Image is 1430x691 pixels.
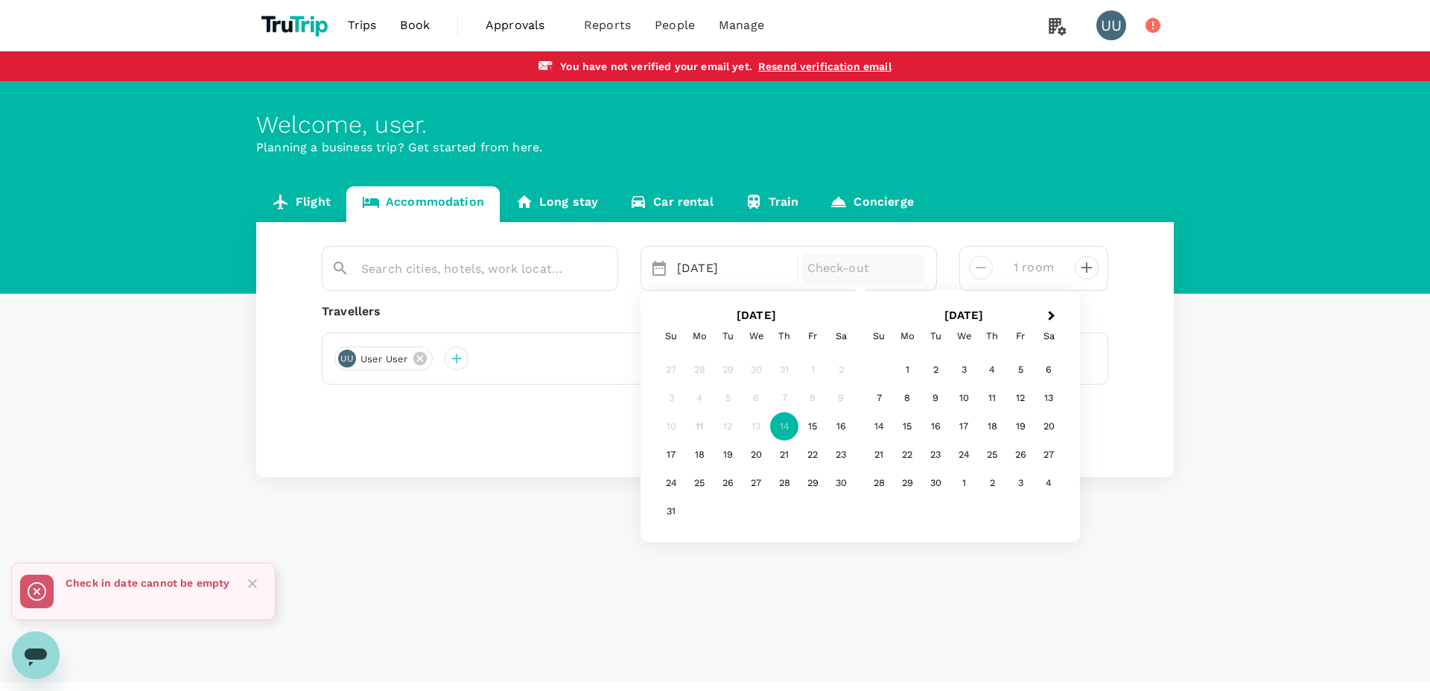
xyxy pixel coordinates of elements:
[685,384,714,412] div: Not available Monday, August 4th, 2025
[893,356,921,384] div: Choose Monday, September 1st, 2025
[814,186,929,222] a: Concierge
[770,356,798,384] div: Not available Thursday, July 31st, 2025
[978,322,1006,350] div: Thursday
[607,268,610,271] button: Open
[657,412,685,441] div: Not available Sunday, August 10th, 2025
[1006,469,1035,497] div: Choose Friday, October 3rd, 2025
[865,469,893,497] div: Choose Sunday, September 28th, 2025
[978,441,1006,469] div: Choose Thursday, September 25th, 2025
[950,384,978,412] div: Choose Wednesday, September 10th, 2025
[685,356,714,384] div: Not available Monday, July 28th, 2025
[742,469,770,497] div: Choose Wednesday, August 27th, 2025
[921,441,950,469] div: Choose Tuesday, September 23rd, 2025
[1035,469,1063,497] div: Choose Saturday, October 4th, 2025
[12,631,60,679] iframe: Button to launch messaging window
[256,139,1174,157] p: Planning a business trip? Get started from here.
[921,469,950,497] div: Choose Tuesday, September 30th, 2025
[798,469,827,497] div: Choose Friday, August 29th, 2025
[1035,384,1063,412] div: Choose Saturday, September 13th, 2025
[256,186,346,222] a: Flight
[486,16,560,34] span: Approvals
[671,253,795,283] div: [DATE]
[1006,356,1035,384] div: Choose Friday, September 5th, 2025
[742,412,770,441] div: Not available Wednesday, August 13th, 2025
[827,441,855,469] div: Choose Saturday, August 23rd, 2025
[400,16,430,34] span: Book
[338,350,356,367] div: UU
[657,356,855,526] div: Month August, 2025
[685,412,714,441] div: Not available Monday, August 11th, 2025
[893,322,921,350] div: Monday
[798,441,827,469] div: Choose Friday, August 22nd, 2025
[770,441,798,469] div: Choose Thursday, August 21st, 2025
[657,356,685,384] div: Not available Sunday, July 27th, 2025
[1035,356,1063,384] div: Choose Saturday, September 6th, 2025
[657,497,685,526] div: Choose Sunday, August 31st, 2025
[66,575,229,590] p: Check in date cannot be empty
[1075,256,1099,280] button: decrease
[921,322,950,350] div: Tuesday
[685,441,714,469] div: Choose Monday, August 18th, 2025
[714,322,742,350] div: Tuesday
[865,356,1063,497] div: Month September, 2025
[742,384,770,412] div: Not available Wednesday, August 6th, 2025
[865,441,893,469] div: Choose Sunday, September 21st, 2025
[655,16,695,34] span: People
[950,412,978,441] div: Choose Wednesday, September 17th, 2025
[729,186,815,222] a: Train
[865,322,893,350] div: Sunday
[652,309,860,322] h2: [DATE]
[714,356,742,384] div: Not available Tuesday, July 29th, 2025
[560,60,752,72] span: You have not verified your email yet .
[322,303,1108,321] div: Travellers
[714,469,742,497] div: Choose Tuesday, August 26th, 2025
[1005,256,1063,280] input: Add rooms
[1006,412,1035,441] div: Choose Friday, September 19th, 2025
[827,322,855,350] div: Saturday
[348,16,377,34] span: Trips
[500,186,614,222] a: Long stay
[256,111,1174,139] div: Welcome , user .
[865,412,893,441] div: Choose Sunday, September 14th, 2025
[893,441,921,469] div: Choose Monday, September 22nd, 2025
[1035,412,1063,441] div: Choose Saturday, September 20th, 2025
[950,322,978,350] div: Wednesday
[1035,322,1063,350] div: Saturday
[921,384,950,412] div: Choose Tuesday, September 9th, 2025
[538,61,554,72] img: email-alert
[827,384,855,412] div: Not available Saturday, August 9th, 2025
[742,356,770,384] div: Not available Wednesday, July 30th, 2025
[1006,384,1035,412] div: Choose Friday, September 12th, 2025
[807,259,919,277] p: Check-out
[893,412,921,441] div: Choose Monday, September 15th, 2025
[334,347,433,370] div: UUuser user
[827,469,855,497] div: Choose Saturday, August 30th, 2025
[798,412,827,441] div: Choose Friday, August 15th, 2025
[1006,441,1035,469] div: Choose Friday, September 26th, 2025
[827,412,855,441] div: Choose Saturday, August 16th, 2025
[657,469,685,497] div: Choose Sunday, August 24th, 2025
[893,469,921,497] div: Choose Monday, September 29th, 2025
[950,356,978,384] div: Choose Wednesday, September 3rd, 2025
[798,356,827,384] div: Not available Friday, August 1st, 2025
[657,441,685,469] div: Choose Sunday, August 17th, 2025
[978,384,1006,412] div: Choose Thursday, September 11th, 2025
[657,322,685,350] div: Sunday
[714,412,742,441] div: Not available Tuesday, August 12th, 2025
[719,16,764,34] span: Manage
[714,384,742,412] div: Not available Tuesday, August 5th, 2025
[352,352,416,367] span: user user
[978,412,1006,441] div: Choose Thursday, September 18th, 2025
[584,16,631,34] span: Reports
[865,384,893,412] div: Choose Sunday, September 7th, 2025
[742,441,770,469] div: Choose Wednesday, August 20th, 2025
[1035,441,1063,469] div: Choose Saturday, September 27th, 2025
[614,186,729,222] a: Car rental
[798,384,827,412] div: Not available Friday, August 8th, 2025
[798,322,827,350] div: Friday
[978,356,1006,384] div: Choose Thursday, September 4th, 2025
[1006,322,1035,350] div: Friday
[860,309,1068,322] h2: [DATE]
[978,469,1006,497] div: Choose Thursday, October 2nd, 2025
[921,412,950,441] div: Choose Tuesday, September 16th, 2025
